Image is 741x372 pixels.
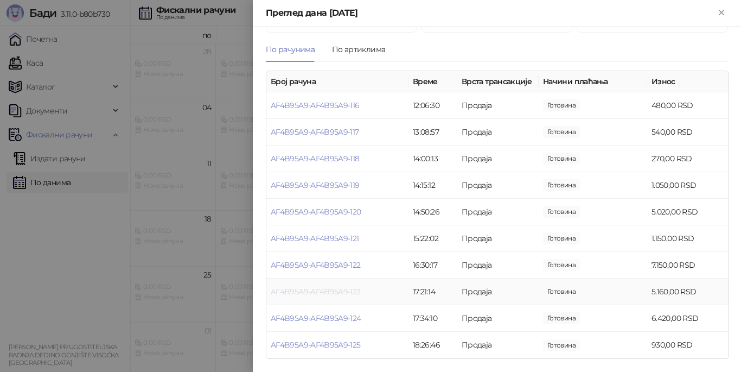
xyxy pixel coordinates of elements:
[647,332,729,358] td: 930,00 RSD
[457,199,539,225] td: Продаја
[457,279,539,305] td: Продаја
[647,92,729,119] td: 480,00 RSD
[271,154,360,163] a: AF4B95A9-AF4B95A9-118
[457,172,539,199] td: Продаја
[408,252,457,279] td: 16:30:17
[647,146,729,172] td: 270,00 RSD
[543,232,580,244] span: 1.150,00
[647,172,729,199] td: 1.050,00 RSD
[266,43,315,55] div: По рачунима
[408,146,457,172] td: 14:00:13
[271,100,360,110] a: AF4B95A9-AF4B95A9-116
[543,339,580,351] span: 930,00
[271,287,361,297] a: AF4B95A9-AF4B95A9-123
[271,234,359,243] a: AF4B95A9-AF4B95A9-121
[266,71,408,92] th: Број рачуна
[266,7,715,20] div: Преглед дана [DATE]
[543,286,580,298] span: 5.160,00
[647,279,729,305] td: 5.160,00 RSD
[647,119,729,146] td: 540,00 RSD
[408,92,457,119] td: 12:06:30
[271,127,359,137] a: AF4B95A9-AF4B95A9-117
[543,206,580,218] span: 5.020,00
[457,71,539,92] th: Врста трансакције
[408,172,457,199] td: 14:15:12
[271,207,361,217] a: AF4B95A9-AF4B95A9-120
[271,340,361,350] a: AF4B95A9-AF4B95A9-125
[408,119,457,146] td: 13:08:57
[647,305,729,332] td: 6.420,00 RSD
[457,225,539,252] td: Продаја
[408,199,457,225] td: 14:50:26
[408,279,457,305] td: 17:21:14
[715,7,728,20] button: Close
[647,71,729,92] th: Износ
[408,225,457,252] td: 15:22:02
[457,252,539,279] td: Продаја
[457,146,539,172] td: Продаја
[457,92,539,119] td: Продаја
[332,43,385,55] div: По артиклима
[543,126,580,138] span: 540,00
[647,225,729,252] td: 1.150,00 RSD
[543,312,580,324] span: 6.420,00
[408,332,457,358] td: 18:26:46
[271,180,360,190] a: AF4B95A9-AF4B95A9-119
[408,71,457,92] th: Време
[457,119,539,146] td: Продаја
[543,153,580,165] span: 270,00
[539,71,647,92] th: Начини плаћања
[543,259,580,271] span: 7.150,00
[408,305,457,332] td: 17:34:10
[543,99,580,111] span: 480,00
[543,179,580,191] span: 1.050,00
[457,332,539,358] td: Продаја
[647,199,729,225] td: 5.020,00 RSD
[647,252,729,279] td: 7.150,00 RSD
[271,260,361,270] a: AF4B95A9-AF4B95A9-122
[457,305,539,332] td: Продаја
[271,313,361,323] a: AF4B95A9-AF4B95A9-124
